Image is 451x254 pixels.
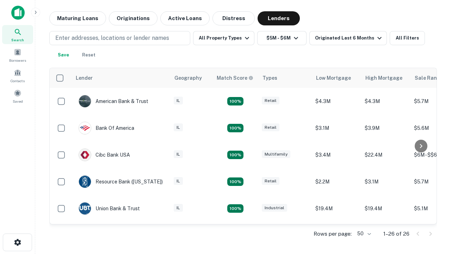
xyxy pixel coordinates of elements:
[361,141,410,168] td: $22.4M
[312,195,361,222] td: $19.4M
[2,25,33,44] a: Search
[49,11,106,25] button: Maturing Loans
[11,78,25,84] span: Contacts
[76,74,93,82] div: Lender
[262,150,290,158] div: Multifamily
[109,11,157,25] button: Originations
[262,123,279,132] div: Retail
[227,97,243,105] div: Matching Properties: 7, hasApolloMatch: undefined
[79,176,91,188] img: picture
[262,204,287,212] div: Industrial
[55,34,169,42] p: Enter addresses, locations or lender names
[72,68,170,88] th: Lender
[79,149,91,161] img: picture
[9,58,26,63] span: Borrowers
[361,168,410,195] td: $3.1M
[361,195,410,222] td: $19.4M
[312,141,361,168] td: $3.4M
[174,177,183,185] div: IL
[193,31,254,45] button: All Property Types
[312,168,361,195] td: $2.2M
[312,68,361,88] th: Low Mortgage
[227,204,243,213] div: Matching Properties: 4, hasApolloMatch: undefined
[79,95,148,108] div: American Bank & Trust
[2,86,33,105] a: Saved
[390,31,425,45] button: All Filters
[227,151,243,159] div: Matching Properties: 4, hasApolloMatch: undefined
[79,149,130,161] div: Cibc Bank USA
[49,31,190,45] button: Enter addresses, locations or lender names
[160,11,210,25] button: Active Loans
[11,37,24,43] span: Search
[257,31,307,45] button: $5M - $6M
[2,66,33,85] a: Contacts
[309,31,387,45] button: Originated Last 6 Months
[217,74,253,82] div: Capitalize uses an advanced AI algorithm to match your search with the best lender. The match sco...
[312,115,361,141] td: $3.1M
[174,123,183,132] div: IL
[170,68,212,88] th: Geography
[361,88,410,115] td: $4.3M
[217,74,252,82] h6: Match Score
[174,74,202,82] div: Geography
[11,6,25,20] img: capitalize-icon.png
[174,97,183,105] div: IL
[416,175,451,209] iframe: Chat Widget
[79,202,140,215] div: Union Bank & Trust
[315,34,384,42] div: Originated Last 6 Months
[13,98,23,104] span: Saved
[212,11,255,25] button: Distress
[79,122,134,134] div: Bank Of America
[262,74,277,82] div: Types
[212,68,258,88] th: Capitalize uses an advanced AI algorithm to match your search with the best lender. The match sco...
[316,74,351,82] div: Low Mortgage
[227,124,243,132] div: Matching Properties: 4, hasApolloMatch: undefined
[354,229,372,239] div: 50
[262,97,279,105] div: Retail
[174,150,183,158] div: IL
[79,202,91,214] img: picture
[262,177,279,185] div: Retail
[79,122,91,134] img: picture
[314,230,352,238] p: Rows per page:
[365,74,402,82] div: High Mortgage
[312,222,361,249] td: $4M
[383,230,409,238] p: 1–26 of 26
[2,46,33,65] a: Borrowers
[258,11,300,25] button: Lenders
[361,68,410,88] th: High Mortgage
[79,95,91,107] img: picture
[258,68,312,88] th: Types
[174,204,183,212] div: IL
[78,48,100,62] button: Reset
[361,115,410,141] td: $3.9M
[312,88,361,115] td: $4.3M
[52,48,75,62] button: Save your search to get updates of matches that match your search criteria.
[361,222,410,249] td: $4M
[79,175,163,188] div: Resource Bank ([US_STATE])
[227,177,243,186] div: Matching Properties: 4, hasApolloMatch: undefined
